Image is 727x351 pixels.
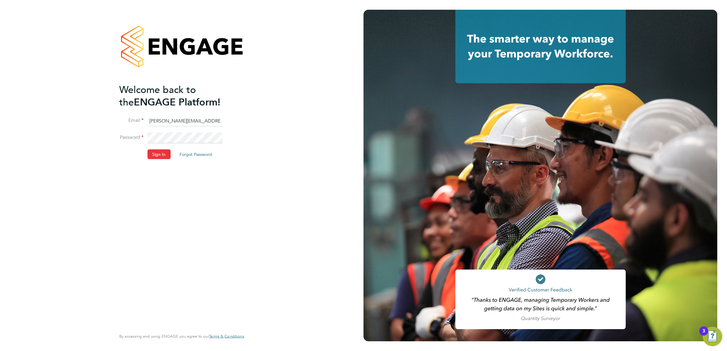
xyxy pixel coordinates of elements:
span: By accessing and using ENGAGE you agree to our [119,334,244,339]
button: Forgot Password [175,150,217,159]
a: Terms & Conditions [209,334,244,339]
div: 3 [702,331,705,339]
button: Open Resource Center, 3 new notifications [703,327,722,346]
input: Enter your work email... [147,115,222,126]
label: Email [119,117,144,124]
h2: ENGAGE Platform! [119,83,238,108]
label: Password [119,134,144,141]
span: Welcome back to the [119,84,196,108]
button: Sign In [147,150,170,159]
